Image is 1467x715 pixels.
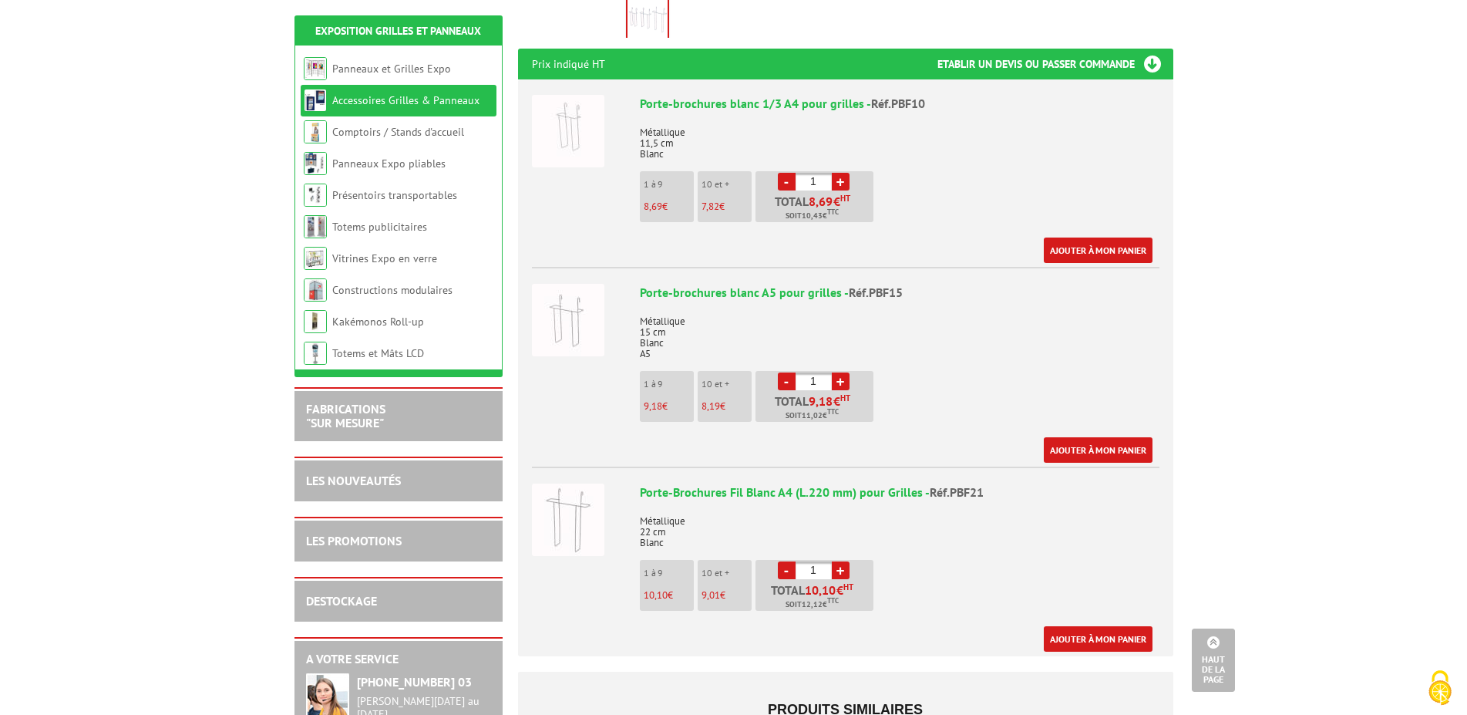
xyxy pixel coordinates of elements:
[640,284,1159,302] div: Porte-brochures blanc A5 pour grilles -
[332,125,464,139] a: Comptoirs / Stands d'accueil
[644,568,694,578] p: 1 à 9
[532,49,605,79] p: Prix indiqué HT
[304,184,327,207] img: Présentoirs transportables
[786,410,839,422] span: Soit €
[332,157,446,170] a: Panneaux Expo pliables
[759,584,873,611] p: Total
[840,193,850,204] sup: HT
[332,251,437,265] a: Vitrines Expo en verre
[778,173,796,191] a: -
[778,373,796,390] a: -
[1421,669,1459,707] img: Cookies (fenêtre modale)
[332,283,453,297] a: Constructions modulaires
[843,582,853,592] sup: HT
[1044,437,1152,463] a: Ajouter à mon panier
[306,653,491,666] h2: A votre service
[357,674,472,690] strong: [PHONE_NUMBER] 03
[640,116,1159,160] p: Métallique 11,5 cm Blanc
[778,562,796,579] a: -
[1044,238,1152,263] a: Ajouter à mon panier
[644,401,694,412] p: €
[802,599,823,611] span: 12,12
[306,593,377,609] a: DESTOCKAGE
[304,89,327,112] img: Accessoires Grilles & Panneaux
[644,179,694,190] p: 1 à 9
[644,589,668,602] span: 10,10
[832,173,850,191] a: +
[332,93,479,107] a: Accessoires Grilles & Panneaux
[702,568,752,578] p: 10 et +
[332,62,451,76] a: Panneaux et Grilles Expo
[802,410,823,422] span: 11,02
[802,210,823,222] span: 10,43
[786,210,839,222] span: Soit €
[640,484,1159,501] div: Porte-Brochures Fil Blanc A4 (L.220 mm) pour Grilles -
[809,395,833,407] span: 9,18
[702,179,752,190] p: 10 et +
[930,484,984,500] span: Réf.PBF21
[1044,626,1152,652] a: Ajouter à mon panier
[644,200,662,213] span: 8,69
[640,95,1159,113] div: Porte-brochures blanc 1/3 A4 pour grilles -
[315,24,481,38] a: Exposition Grilles et Panneaux
[833,195,840,207] span: €
[306,533,402,548] a: LES PROMOTIONS
[805,584,836,596] span: 10,10
[871,96,925,111] span: Réf.PBF10
[759,395,873,422] p: Total
[827,596,839,605] sup: TTC
[702,590,752,601] p: €
[332,188,457,202] a: Présentoirs transportables
[1413,663,1467,715] button: Cookies (fenêtre modale)
[304,342,327,365] img: Totems et Mâts LCD
[832,562,850,579] a: +
[702,589,720,602] span: 9,01
[644,379,694,390] p: 1 à 9
[532,95,604,167] img: Porte-brochures blanc 1/3 A4 pour grilles
[827,207,839,216] sup: TTC
[644,201,694,212] p: €
[304,247,327,270] img: Vitrines Expo en verre
[809,195,833,207] span: 8,69
[304,57,327,80] img: Panneaux et Grilles Expo
[836,584,843,596] span: €
[332,220,427,234] a: Totems publicitaires
[759,195,873,222] p: Total
[840,393,850,403] sup: HT
[306,473,401,488] a: LES NOUVEAUTÉS
[849,285,903,300] span: Réf.PBF15
[644,590,694,601] p: €
[640,505,1159,548] p: Métallique 22 cm Blanc
[702,200,719,213] span: 7,82
[937,49,1173,79] h3: Etablir un devis ou passer commande
[1192,629,1235,692] a: Haut de la page
[304,310,327,333] img: Kakémonos Roll-up
[827,407,839,416] sup: TTC
[702,400,720,413] span: 8,19
[304,120,327,143] img: Comptoirs / Stands d'accueil
[304,152,327,175] img: Panneaux Expo pliables
[640,305,1159,359] p: Métallique 15 cm Blanc A5
[702,401,752,412] p: €
[786,599,839,611] span: Soit €
[702,201,752,212] p: €
[532,484,604,556] img: Porte-Brochures Fil Blanc A4 (L.220 mm) pour Grilles
[702,379,752,390] p: 10 et +
[832,373,850,390] a: +
[304,215,327,238] img: Totems publicitaires
[304,278,327,302] img: Constructions modulaires
[306,401,385,430] a: FABRICATIONS"Sur Mesure"
[332,346,424,360] a: Totems et Mâts LCD
[332,315,424,329] a: Kakémonos Roll-up
[532,284,604,356] img: Porte-brochures blanc A5 pour grilles
[833,395,840,407] span: €
[644,400,662,413] span: 9,18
